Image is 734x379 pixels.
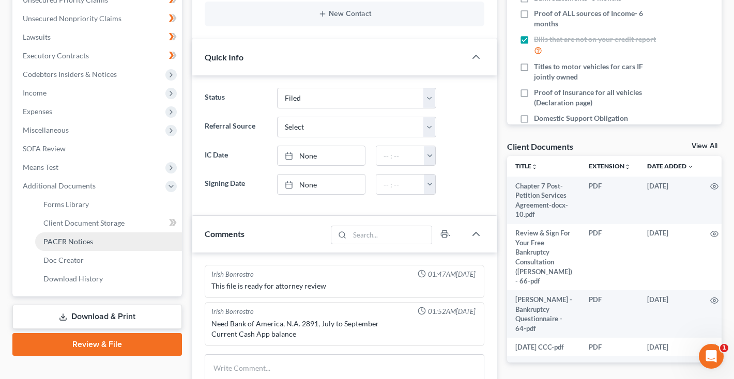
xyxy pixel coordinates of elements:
[534,34,656,44] span: Bills that are not on your credit report
[23,144,66,153] span: SOFA Review
[720,344,728,352] span: 1
[43,200,89,209] span: Forms Library
[211,319,478,339] div: Need Bank of America, N.A. 2891, July to September Current Cash App balance
[428,270,476,279] span: 01:47AM[DATE]
[200,117,272,137] label: Referral Source
[35,270,182,288] a: Download History
[200,174,272,195] label: Signing Date
[12,305,182,329] a: Download & Print
[589,162,631,170] a: Extensionunfold_more
[211,307,254,317] div: Irish Bonrostro
[376,175,424,194] input: -- : --
[692,143,717,150] a: View All
[23,125,69,134] span: Miscellaneous
[531,164,538,170] i: unfold_more
[507,141,573,152] div: Client Documents
[23,33,51,41] span: Lawsuits
[14,46,182,65] a: Executory Contracts
[580,224,639,291] td: PDF
[534,87,659,108] span: Proof of Insurance for all vehicles (Declaration page)
[43,237,93,246] span: PACER Notices
[23,51,89,60] span: Executory Contracts
[43,218,125,227] span: Client Document Storage
[43,256,84,264] span: Doc Creator
[428,307,476,317] span: 01:52AM[DATE]
[14,28,182,46] a: Lawsuits
[35,251,182,270] a: Doc Creator
[580,290,639,338] td: PDF
[35,195,182,214] a: Forms Library
[639,338,702,356] td: [DATE]
[23,107,52,116] span: Expenses
[639,224,702,291] td: [DATE]
[580,177,639,224] td: PDF
[507,290,580,338] td: [PERSON_NAME] - Bankruptcy Questionnaire - 64-pdf
[278,146,365,166] a: None
[534,113,659,144] span: Domestic Support Obligation Certificate if Child Support or Alimony is paid
[23,181,96,190] span: Additional Documents
[647,162,694,170] a: Date Added expand_more
[580,338,639,356] td: PDF
[205,229,244,239] span: Comments
[515,162,538,170] a: Titleunfold_more
[43,274,103,283] span: Download History
[211,270,254,279] div: Irish Bonrostro
[624,164,631,170] i: unfold_more
[534,8,659,29] span: Proof of ALL sources of Income- 6 months
[14,139,182,158] a: SOFA Review
[23,163,58,171] span: Means Test
[507,177,580,224] td: Chapter 7 Post-Petition Services Agreement-docx-10.pdf
[200,88,272,108] label: Status
[507,338,580,356] td: [DATE] CCC-pdf
[211,281,478,291] div: This file is ready for attorney review
[35,214,182,232] a: Client Document Storage
[699,344,724,369] iframe: Intercom live chat
[35,232,182,251] a: PACER Notices
[639,177,702,224] td: [DATE]
[507,224,580,291] td: Review & Sign For Your Free Bankruptcy Consultation ([PERSON_NAME]) - 66-pdf
[12,333,182,356] a: Review & File
[376,146,424,166] input: -- : --
[213,10,476,18] button: New Contact
[639,290,702,338] td: [DATE]
[14,9,182,28] a: Unsecured Nonpriority Claims
[23,88,47,97] span: Income
[350,226,432,244] input: Search...
[278,175,365,194] a: None
[205,52,243,62] span: Quick Info
[200,146,272,166] label: IC Date
[23,14,121,23] span: Unsecured Nonpriority Claims
[23,70,117,78] span: Codebtors Insiders & Notices
[687,164,694,170] i: expand_more
[534,61,659,82] span: Titles to motor vehicles for cars IF jointly owned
